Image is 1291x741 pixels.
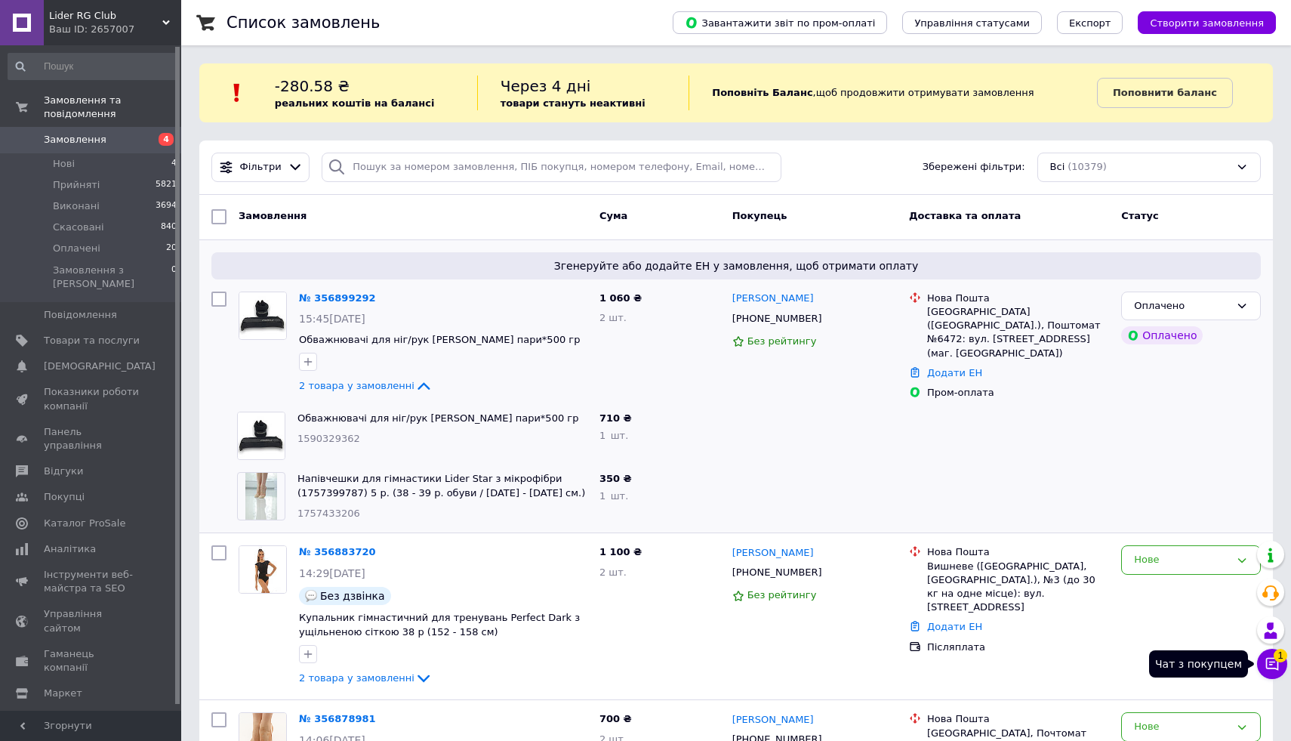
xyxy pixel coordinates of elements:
[44,425,140,452] span: Панель управління
[53,221,104,234] span: Скасовані
[226,82,248,104] img: :exclamation:
[1134,552,1230,568] div: Нове
[239,546,286,593] img: Фото товару
[49,9,162,23] span: Lider RG Club
[305,590,317,602] img: :speech_balloon:
[599,430,628,441] span: 1 шт.
[1257,649,1287,679] button: Чат з покупцем1
[239,292,287,340] a: Фото товару
[1149,650,1248,678] div: Чат з покупцем
[732,546,814,560] a: [PERSON_NAME]
[1057,11,1123,34] button: Експорт
[1113,87,1217,98] b: Поповнити баланс
[217,258,1255,273] span: Згенеруйте або додайте ЕН у замовлення, щоб отримати оплату
[53,242,100,255] span: Оплачені
[927,305,1109,360] div: [GEOGRAPHIC_DATA] ([GEOGRAPHIC_DATA].), Поштомат №6472: вул. [STREET_ADDRESS] (маг. [GEOGRAPHIC_D...
[239,210,307,221] span: Замовлення
[8,53,178,80] input: Пошук
[245,473,277,520] img: Фото товару
[599,292,642,304] span: 1 060 ₴
[297,508,360,519] span: 1757433206
[166,242,177,255] span: 20
[712,87,812,98] b: Поповніть Баланс
[44,568,140,595] span: Інструменти веб-майстра та SEO
[299,672,433,684] a: 2 товара у замовленні
[923,160,1025,174] span: Збережені фільтри:
[1150,17,1264,29] span: Створити замовлення
[49,23,181,36] div: Ваш ID: 2657007
[1138,11,1276,34] button: Створити замовлення
[44,465,83,478] span: Відгуки
[747,335,817,347] span: Без рейтингу
[161,221,177,234] span: 840
[44,308,117,322] span: Повідомлення
[729,563,825,582] div: [PHONE_NUMBER]
[156,199,177,213] span: 3694
[171,157,177,171] span: 4
[599,567,627,578] span: 2 шт.
[914,17,1030,29] span: Управління статусами
[322,153,781,182] input: Пошук за номером замовлення, ПІБ покупця, номером телефону, Email, номером накладної
[53,199,100,213] span: Виконані
[299,612,580,638] span: Купальник гімнастичний для тренувань Perfect Dark з ущільненою сіткою 38 р (152 - 158 см)
[44,517,125,530] span: Каталог ProSale
[927,545,1109,559] div: Нова Пошта
[1097,78,1233,108] a: Поповнити баланс
[159,133,174,146] span: 4
[156,178,177,192] span: 5821
[909,210,1021,221] span: Доставка та оплата
[1050,160,1065,174] span: Всі
[44,334,140,347] span: Товари та послуги
[732,210,787,221] span: Покупець
[238,412,285,459] img: Фото товару
[599,312,627,323] span: 2 шт.
[501,97,645,109] b: товари стануть неактивні
[673,11,887,34] button: Завантажити звіт по пром-оплаті
[501,77,591,95] span: Через 4 дні
[599,473,632,484] span: 350 ₴
[226,14,380,32] h1: Список замовлень
[599,490,628,502] span: 1 шт.
[240,160,282,174] span: Фільтри
[599,546,642,557] span: 1 100 ₴
[927,367,982,378] a: Додати ЕН
[747,589,817,601] span: Без рейтингу
[53,178,100,192] span: Прийняті
[53,264,171,291] span: Замовлення з [PERSON_NAME]
[599,210,627,221] span: Cума
[927,292,1109,305] div: Нова Пошта
[44,647,140,675] span: Гаманець компанії
[299,334,580,345] a: Обважнювачі для ніг/рук [PERSON_NAME] пари*500 гр
[299,292,376,304] a: № 356899292
[239,292,286,339] img: Фото товару
[44,490,85,504] span: Покупці
[732,292,814,306] a: [PERSON_NAME]
[927,560,1109,615] div: Вишневе ([GEOGRAPHIC_DATA], [GEOGRAPHIC_DATA].), №3 (до 30 кг на одне місце): вул. [STREET_ADDRESS]
[689,76,1097,110] div: , щоб продовжити отримувати замовлення
[599,412,632,424] span: 710 ₴
[44,542,96,556] span: Аналітика
[927,386,1109,400] div: Пром-оплата
[927,641,1109,654] div: Післяплата
[1274,649,1287,662] span: 1
[1123,17,1276,28] a: Створити замовлення
[299,672,414,684] span: 2 товара у замовленні
[927,621,982,632] a: Додати ЕН
[1121,210,1159,221] span: Статус
[729,309,825,329] div: [PHONE_NUMBER]
[299,713,376,724] a: № 356878981
[44,94,181,121] span: Замовлення та повідомлення
[171,264,177,291] span: 0
[297,412,578,424] a: Обважнювачі для ніг/рук [PERSON_NAME] пари*500 гр
[1134,298,1230,314] div: Оплачено
[1121,326,1203,344] div: Оплачено
[44,687,82,700] span: Маркет
[1069,17,1111,29] span: Експорт
[239,545,287,594] a: Фото товару
[44,607,140,634] span: Управління сайтом
[299,380,414,391] span: 2 товара у замовленні
[297,473,585,499] a: Напівчешки для гімнастики Lider Star з мікрофібри (1757399787) 5 р. (38 - 39 р. обуви / [DATE] - ...
[299,567,365,579] span: 14:29[DATE]
[44,385,140,412] span: Показники роботи компанії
